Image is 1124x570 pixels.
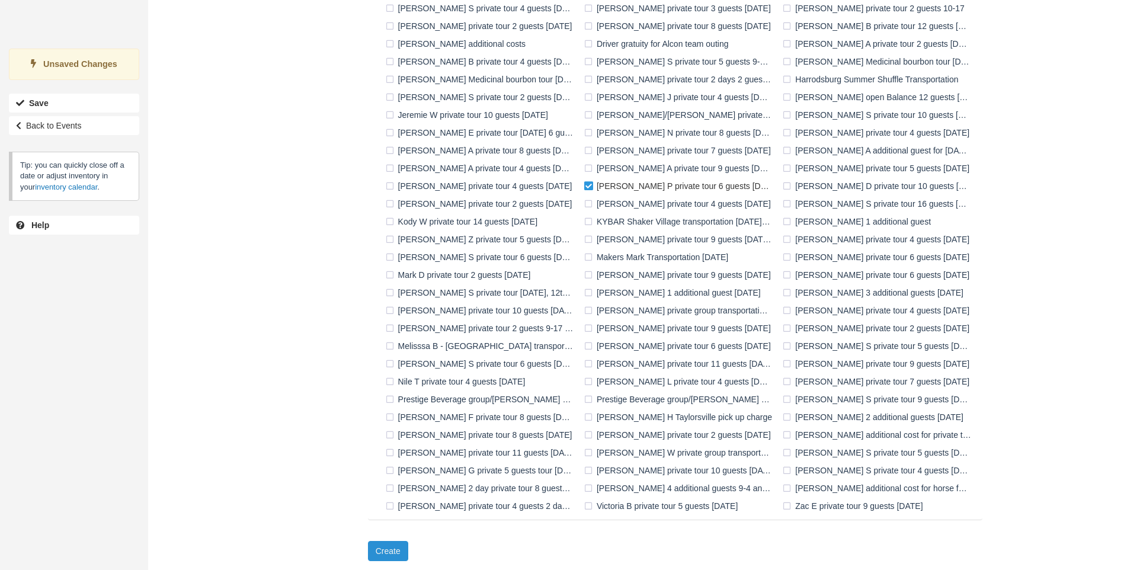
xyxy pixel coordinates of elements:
label: [PERSON_NAME]/[PERSON_NAME] private tour 8 guests 10-14 and 10-15 [581,106,780,124]
a: Back to Events [9,116,139,135]
span: Daniel P private tour 3 guests 10-23-2025 [581,3,779,12]
label: [PERSON_NAME] private tour 7 guests [DATE] [581,142,779,159]
span: Jose A private tour 4 guests 5-31-2025 [383,163,581,172]
span: Prestige Beverage group/Dixon D tranportation 7-24-25 additional cost [581,394,780,404]
span: Kevin S private tour 16 guests 8-31-2025 [780,198,978,208]
label: [PERSON_NAME] private tour 11 guests [DATE] [383,444,581,462]
label: [PERSON_NAME] private tour 9 guests [DATE] and [DATE] [581,230,780,248]
span: Jessica/Brad H private tour 8 guests 10-14 and 10-15 [581,110,780,119]
label: [PERSON_NAME] H Taylorsville pick up charge [581,408,780,426]
label: [PERSON_NAME] F private tour 8 guests [DATE] [383,408,581,426]
label: [PERSON_NAME] S private tour 9 guests [DATE] [780,390,978,408]
span: Nile T private tour 4 guests 8-8-2025 [383,376,533,386]
span: Michele S private tour 6 guests 10-18-2025 [383,358,581,368]
b: Save [29,98,49,108]
span: Jose A additional guest for 5-31-25 tour [780,145,978,155]
span: Sam T private tour 11 guests 7-12-2025 [383,447,581,457]
label: [PERSON_NAME] private tour 6 guests [DATE] [780,248,977,266]
label: [PERSON_NAME] S private tour 6 guests [DATE] [383,248,581,266]
span: Kody W private tour 14 guests 6-21-2025 [383,216,545,226]
span: Rachael S private tour 9 guests 6-14-2025 [780,394,978,404]
label: [PERSON_NAME] A private tour 8 guests [DATE] [383,142,581,159]
label: [PERSON_NAME] private tour 2 days 2 guests 10-8 and 10-9 [581,71,780,88]
span: Mark S private tour October 11th, 12th and 13th. 4 guests [383,287,581,297]
label: Zac E private tour 9 guests [DATE] [780,497,930,515]
button: Save [9,94,139,113]
span: Katherine P private tour 6 guests 10-10-2025 [581,181,780,190]
label: [PERSON_NAME] private tour 2 guests [DATE] [581,426,779,444]
label: [PERSON_NAME] S private tour 5 guests 9-26 and 9-27 [581,53,780,71]
label: Prestige Beverage group/[PERSON_NAME] D tranportation [DATE] additional cost [581,390,780,408]
label: KYBAR Shaker Village transportation [DATE] balance [581,213,780,230]
span: Paige L private tour 4 guests 5-31-2025 [581,376,780,386]
label: [PERSON_NAME] private tour 4 guests [DATE] [780,124,977,142]
span: Terry H additional cost for horse farm 9-4-2025 [780,483,978,492]
span: Zac E private tour 9 guests 10-10-2025 [780,501,930,510]
span: Jimmy M private tour 4 guests 9-13-2025 [780,127,977,137]
span: Harold M private tour 2 days 2 guests 10-8 and 10-9 [581,74,780,84]
label: [PERSON_NAME] private tour 7 guests [DATE] [780,373,977,390]
label: [PERSON_NAME] Medicinal bourbon tour [DATE] [383,71,581,88]
span: Melisssa B - KYBAR Shaker Village transportation 7-24-2025 [383,341,581,350]
span: Melanie R private tour 2 guests 9-19-2025 [780,323,977,332]
span: Josh A private tour 9 guests 9-27-2025 [581,163,780,172]
span: Matthew F private tour 9 guests 6-7-2025 [581,323,779,332]
span: Kate B private tour 4 guests 7-27-2025 [383,181,580,190]
span: Jill N private tour 8 guests 8-6-2025 [581,127,780,137]
span: Dorine B private tour 12 guests 10-17-2025 [780,21,978,30]
span: Shawn R private tour 10 guests 5-31-2025 [581,465,780,475]
label: [PERSON_NAME] B private tour 12 guests [DATE] [780,17,978,35]
label: [PERSON_NAME] Z private tour 5 guests [DATE] [383,230,581,248]
span: Mark M private tour 6 guests 9-19-2025 [780,270,977,279]
span: Katrina H private tour 2 guests 10-6-2025 [383,198,580,208]
span: Sam K additional cost for private tour [780,430,978,439]
span: Mary R private tour 2 guests 9-17 and 9-18 [383,323,581,332]
label: [PERSON_NAME] S private tour 5 guests [DATE] [780,444,978,462]
label: [PERSON_NAME] G private 5 guests tour [DATE] [383,462,581,479]
button: Create [368,541,408,561]
span: Mark L private tour 9 guests 9-12-2025 [581,270,779,279]
label: [PERSON_NAME] private tour 8 guests [DATE] [383,426,580,444]
label: [PERSON_NAME] S private tour 6 guests [DATE] [383,355,581,373]
label: [PERSON_NAME] 2 day private tour 8 guests [DATE] and [DATE] [383,479,581,497]
span: Don K private tour 8 guests 11-15-2025 [581,21,779,30]
label: [PERSON_NAME] A additional guest for [DATE] tour [780,142,978,159]
span: Maryann M private tour 10 guests 6-13-2025 [383,305,581,315]
span: Terry H private tour 4 guests 2 days 9-4-2025 and 9-5-2025 [383,501,581,510]
label: [PERSON_NAME] private tour 6 guests [DATE] [780,266,977,284]
span: Pat T private tour 7 guests 10-25-2025 [780,376,977,386]
label: Driver gratuity for Alcon team outing [581,35,736,53]
a: Help [9,216,139,235]
span: Kyle Z 1 additional guest [780,216,939,226]
label: [PERSON_NAME] private tour 9 guests [DATE] [581,266,779,284]
span: Mary G private tour 4 guests 9-6-2025 [780,305,977,315]
span: Samantha H private tour 2 guests 7-31-2025 [581,430,779,439]
span: Jessica S private tour 10 guests 9-25-2025 [780,110,978,119]
label: [PERSON_NAME] 1 additional guest [780,213,939,230]
span: Jeremie W private tour 10 guests 9-26-2025 [383,110,556,119]
span: Terry H 4 additional guests 9-4 and 9-5 [581,483,780,492]
span: Larry M private tour 9 guests 9-23-25 and 9-24-25 [581,234,780,244]
span: Michael S private tour 5 guests 10-17-2025 [780,341,978,350]
label: [PERSON_NAME] private tour 5 guests [DATE] [780,159,977,177]
span: Shanda G private 5 guests tour 9-27-2025 [383,465,581,475]
label: [PERSON_NAME] Medicinal bourbon tour [DATE] [780,53,978,71]
label: [PERSON_NAME] private tour 4 guests [DATE] [581,195,779,213]
label: [PERSON_NAME] additional costs [383,35,533,53]
span: KYBAR Shaker Village transportation 7-24-2025 balance [581,216,780,226]
label: [PERSON_NAME] L private tour 4 guests [DATE] [581,373,780,390]
label: Harrodsburg Summer Shuffle Transportation [780,71,966,88]
span: Mary Cardell private group transportation 6-11-2025 [581,305,780,315]
span: Forrest B private tour 4 guests 9-5-2025 [383,56,581,66]
label: [PERSON_NAME] 4 additional guests 9-4 and 9-5 [581,479,780,497]
label: [PERSON_NAME] private tour 4 guests [DATE] [780,230,977,248]
label: [PERSON_NAME] S private tour 16 guests [DATE] [780,195,978,213]
span: Gregs Medicinal bourbon tour 8-21-2025 [780,56,978,66]
label: [PERSON_NAME] S private tour [DATE], 12th and 13th. 4 guests [383,284,581,302]
span: Kyle Z private tour 5 guests 8-23-2025 [383,234,581,244]
label: [PERSON_NAME] private group transportation [DATE] [581,302,780,319]
label: [PERSON_NAME] private tour 2 guests [DATE] [780,319,977,337]
label: [PERSON_NAME] A private tour 4 guests [DATE] [383,159,581,177]
label: [PERSON_NAME] 1 additional guest [DATE] [581,284,768,302]
label: [PERSON_NAME] private tour 4 guests [DATE] [780,302,977,319]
